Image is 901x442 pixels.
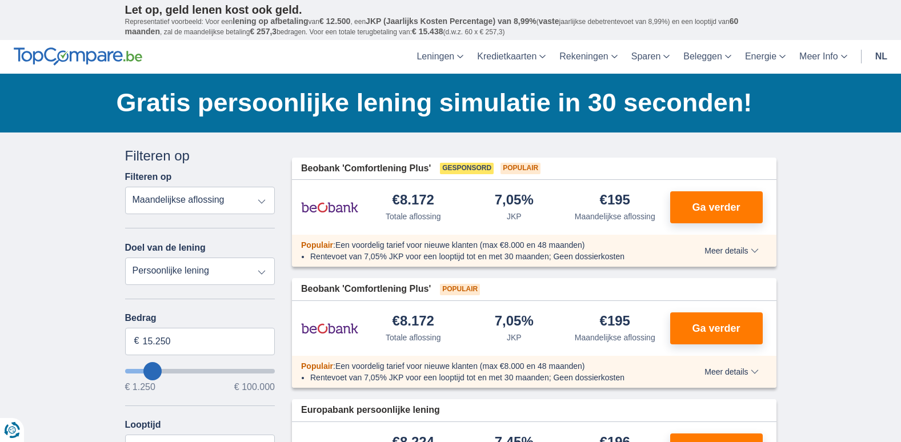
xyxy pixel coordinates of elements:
span: Een voordelig tarief voor nieuwe klanten (max €8.000 en 48 maanden) [335,240,585,250]
div: 7,05% [495,314,534,330]
img: product.pl.alt Beobank [301,193,358,222]
div: €8.172 [393,314,434,330]
span: € 15.438 [412,27,443,36]
a: Energie [738,40,792,74]
button: Meer details [696,246,767,255]
div: 7,05% [495,193,534,208]
button: Ga verder [670,191,763,223]
li: Rentevoet van 7,05% JKP voor een looptijd tot en met 30 maanden; Geen dossierkosten [310,251,663,262]
div: €8.172 [393,193,434,208]
img: TopCompare [14,47,142,66]
a: Rekeningen [552,40,624,74]
label: Looptijd [125,420,161,430]
span: Populair [301,361,333,371]
span: Meer details [704,368,758,376]
label: Doel van de lening [125,243,206,253]
div: €195 [600,193,630,208]
a: Meer Info [792,40,854,74]
label: Filteren op [125,172,172,182]
span: Beobank 'Comfortlening Plus' [301,283,431,296]
button: Ga verder [670,312,763,344]
span: JKP (Jaarlijks Kosten Percentage) van 8,99% [366,17,536,26]
img: product.pl.alt Beobank [301,314,358,343]
span: Populair [500,163,540,174]
span: € 257,3 [250,27,277,36]
div: Totale aflossing [386,332,441,343]
a: Sparen [624,40,677,74]
a: Kredietkaarten [470,40,552,74]
span: Ga verder [692,323,740,333]
a: nl [868,40,894,74]
span: Gesponsord [440,163,494,174]
span: Ga verder [692,202,740,212]
span: Beobank 'Comfortlening Plus' [301,162,431,175]
h1: Gratis persoonlijke lening simulatie in 30 seconden! [117,85,776,120]
div: Maandelijkse aflossing [575,211,655,222]
span: € 12.500 [319,17,351,26]
p: Representatief voorbeeld: Voor een van , een ( jaarlijkse debetrentevoet van 8,99%) en een loopti... [125,17,776,37]
span: € 1.250 [125,383,155,392]
span: vaste [539,17,559,26]
span: Europabank persoonlijke lening [301,404,440,417]
span: Populair [440,284,480,295]
span: 60 maanden [125,17,739,36]
div: €195 [600,314,630,330]
a: Leningen [410,40,470,74]
span: € [134,335,139,348]
div: Filteren op [125,146,275,166]
span: Meer details [704,247,758,255]
a: Beleggen [676,40,738,74]
div: : [292,360,672,372]
div: : [292,239,672,251]
div: Totale aflossing [386,211,441,222]
div: Maandelijkse aflossing [575,332,655,343]
p: Let op, geld lenen kost ook geld. [125,3,776,17]
label: Bedrag [125,313,275,323]
span: € 100.000 [234,383,275,392]
input: wantToBorrow [125,369,275,373]
div: JKP [507,211,522,222]
span: Een voordelig tarief voor nieuwe klanten (max €8.000 en 48 maanden) [335,361,585,371]
li: Rentevoet van 7,05% JKP voor een looptijd tot en met 30 maanden; Geen dossierkosten [310,372,663,383]
button: Meer details [696,367,767,376]
span: Populair [301,240,333,250]
span: lening op afbetaling [233,17,308,26]
div: JKP [507,332,522,343]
